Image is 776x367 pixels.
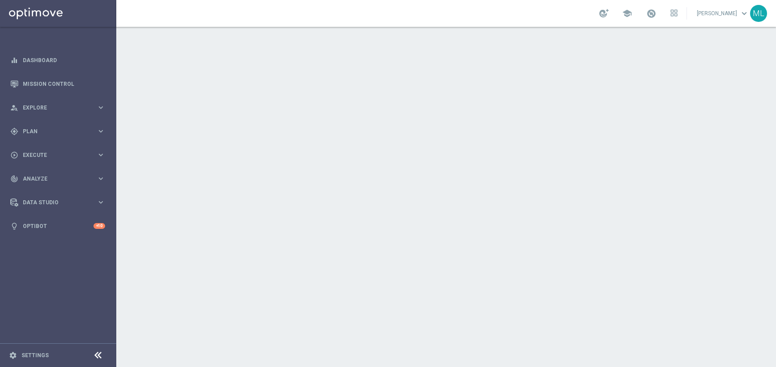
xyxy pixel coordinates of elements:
a: Settings [21,353,49,358]
a: Mission Control [23,72,105,96]
div: Execute [10,151,97,159]
i: keyboard_arrow_right [97,198,105,207]
span: Analyze [23,176,97,181]
div: Data Studio [10,198,97,207]
a: Dashboard [23,48,105,72]
a: Optibot [23,214,93,238]
div: Plan [10,127,97,135]
span: school [622,8,632,18]
div: Dashboard [10,48,105,72]
span: Explore [23,105,97,110]
i: equalizer [10,56,18,64]
button: Data Studio keyboard_arrow_right [10,199,106,206]
button: Mission Control [10,80,106,88]
div: Mission Control [10,72,105,96]
i: play_circle_outline [10,151,18,159]
i: keyboard_arrow_right [97,151,105,159]
span: Data Studio [23,200,97,205]
i: lightbulb [10,222,18,230]
div: Explore [10,104,97,112]
i: keyboard_arrow_right [97,174,105,183]
i: settings [9,351,17,359]
button: equalizer Dashboard [10,57,106,64]
div: Analyze [10,175,97,183]
button: person_search Explore keyboard_arrow_right [10,104,106,111]
span: Plan [23,129,97,134]
span: keyboard_arrow_down [739,8,749,18]
i: person_search [10,104,18,112]
i: track_changes [10,175,18,183]
div: Optibot [10,214,105,238]
button: track_changes Analyze keyboard_arrow_right [10,175,106,182]
button: gps_fixed Plan keyboard_arrow_right [10,128,106,135]
button: play_circle_outline Execute keyboard_arrow_right [10,152,106,159]
div: +10 [93,223,105,229]
i: gps_fixed [10,127,18,135]
a: [PERSON_NAME]keyboard_arrow_down [696,7,750,20]
span: Execute [23,152,97,158]
i: keyboard_arrow_right [97,103,105,112]
i: keyboard_arrow_right [97,127,105,135]
div: ML [750,5,767,22]
button: lightbulb Optibot +10 [10,223,106,230]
